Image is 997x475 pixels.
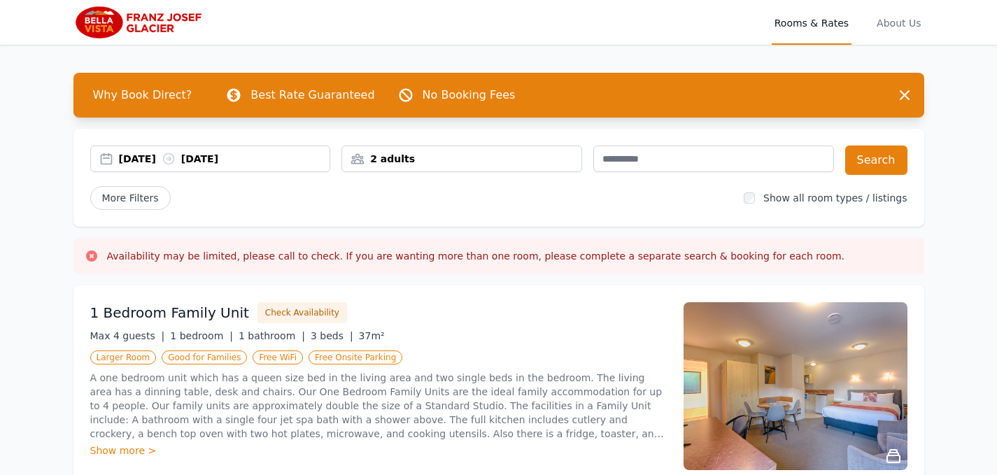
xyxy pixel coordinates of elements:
span: Max 4 guests | [90,330,165,341]
span: Free WiFi [253,350,303,364]
div: [DATE] [DATE] [119,152,330,166]
h3: 1 Bedroom Family Unit [90,303,249,322]
span: 3 beds | [311,330,353,341]
div: 2 adults [342,152,581,166]
span: Good for Families [162,350,247,364]
span: 1 bathroom | [239,330,305,341]
label: Show all room types / listings [763,192,907,204]
span: More Filters [90,186,171,210]
img: Bella Vista Franz Josef Glacier [73,6,208,39]
h3: Availability may be limited, please call to check. If you are wanting more than one room, please ... [107,249,845,263]
p: Best Rate Guaranteed [250,87,374,104]
span: Larger Room [90,350,157,364]
button: Check Availability [257,302,347,323]
p: A one bedroom unit which has a queen size bed in the living area and two single beds in the bedro... [90,371,667,441]
div: Show more > [90,444,667,458]
span: Free Onsite Parking [309,350,402,364]
p: No Booking Fees [423,87,516,104]
button: Search [845,146,907,175]
span: 37m² [359,330,385,341]
span: Why Book Direct? [82,81,204,109]
span: 1 bedroom | [170,330,233,341]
